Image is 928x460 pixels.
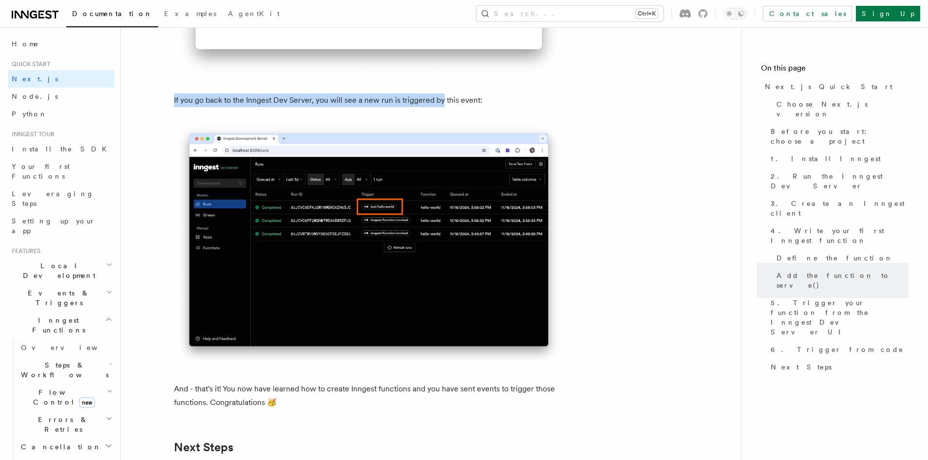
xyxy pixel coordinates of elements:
[17,356,114,384] button: Steps & Workflows
[765,82,892,92] span: Next.js Quick Start
[767,150,909,167] a: 1. Install Inngest
[228,10,280,18] span: AgentKit
[767,341,909,358] a: 6. Trigger from code
[17,415,106,434] span: Errors & Retries
[174,93,564,107] p: If you go back to the Inngest Dev Server, you will see a new run is triggered by this event:
[158,3,222,26] a: Examples
[8,130,55,138] span: Inngest tour
[8,140,114,158] a: Install the SDK
[8,315,105,335] span: Inngest Functions
[8,158,114,185] a: Your first Functions
[773,267,909,294] a: Add the function to serve()
[476,6,663,21] button: Search...Ctrl+K
[767,167,909,195] a: 2. Run the Inngest Dev Server
[8,312,114,339] button: Inngest Functions
[174,382,564,409] p: And - that's it! You now have learned how to create Inngest functions and you have sent events to...
[17,411,114,438] button: Errors & Retries
[771,199,909,218] span: 3. Create an Inngest client
[12,92,58,100] span: Node.js
[17,384,114,411] button: Flow Controlnew
[771,127,909,146] span: Before you start: choose a project
[767,358,909,376] a: Next Steps
[12,145,113,153] span: Install the SDK
[12,110,47,118] span: Python
[771,345,904,354] span: 6. Trigger from code
[8,247,40,255] span: Features
[12,39,39,49] span: Home
[8,261,106,280] span: Local Development
[773,249,909,267] a: Define the function
[776,253,893,263] span: Define the function
[17,339,114,356] a: Overview
[771,171,909,191] span: 2. Run the Inngest Dev Server
[771,226,909,245] span: 4. Write your first Inngest function
[17,438,114,456] button: Cancellation
[8,288,106,308] span: Events & Triggers
[8,60,50,68] span: Quick start
[72,10,152,18] span: Documentation
[856,6,920,21] a: Sign Up
[8,105,114,123] a: Python
[636,9,658,18] kbd: Ctrl+K
[771,154,881,164] span: 1. Install Inngest
[8,212,114,239] a: Setting up your app
[164,10,216,18] span: Examples
[763,6,852,21] a: Contact sales
[8,185,114,212] a: Leveraging Steps
[8,284,114,312] button: Events & Triggers
[174,441,233,454] a: Next Steps
[771,298,909,337] span: 5. Trigger your function from the Inngest Dev Server UI
[771,362,832,372] span: Next Steps
[773,95,909,123] a: Choose Next.js version
[767,195,909,222] a: 3. Create an Inngest client
[66,3,158,27] a: Documentation
[767,294,909,341] a: 5. Trigger your function from the Inngest Dev Server UI
[17,387,107,407] span: Flow Control
[776,99,909,119] span: Choose Next.js version
[12,217,95,235] span: Setting up your app
[761,62,909,78] h4: On this page
[8,257,114,284] button: Local Development
[12,75,58,83] span: Next.js
[767,123,909,150] a: Before you start: choose a project
[17,442,101,452] span: Cancellation
[17,360,109,380] span: Steps & Workflows
[723,8,747,19] button: Toggle dark mode
[8,35,114,53] a: Home
[12,190,94,207] span: Leveraging Steps
[79,397,95,408] span: new
[761,78,909,95] a: Next.js Quick Start
[8,88,114,105] a: Node.js
[174,123,564,367] img: Inngest Dev Server web interface's runs tab with a third run triggered by the 'test/hello.world' ...
[776,271,909,290] span: Add the function to serve()
[12,163,70,180] span: Your first Functions
[21,344,121,351] span: Overview
[8,70,114,88] a: Next.js
[222,3,285,26] a: AgentKit
[767,222,909,249] a: 4. Write your first Inngest function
